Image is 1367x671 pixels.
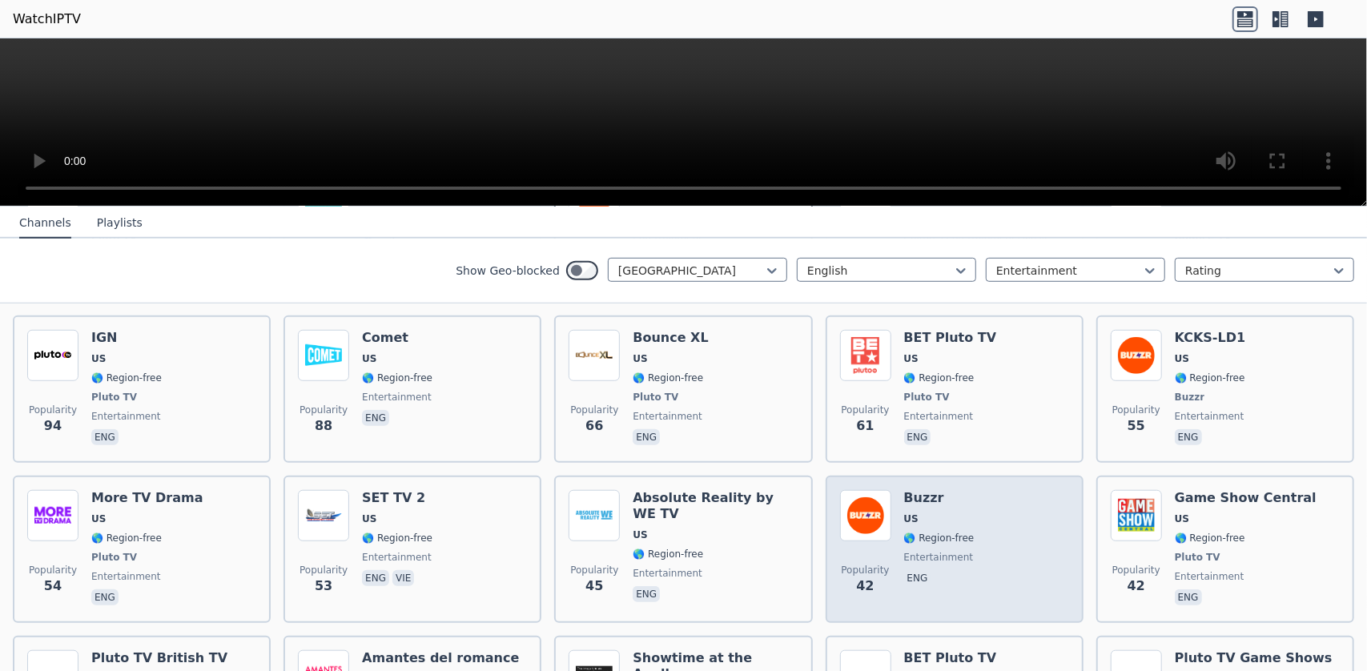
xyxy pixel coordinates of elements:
[904,512,919,525] span: US
[91,532,162,544] span: 🌎 Region-free
[1175,589,1202,605] p: eng
[298,490,349,541] img: SET TV 2
[1112,404,1160,416] span: Popularity
[633,528,647,541] span: US
[91,570,161,583] span: entertainment
[1128,577,1145,596] span: 42
[29,564,77,577] span: Popularity
[904,372,975,384] span: 🌎 Region-free
[362,650,519,666] h6: Amantes del romance
[904,532,975,544] span: 🌎 Region-free
[91,391,137,404] span: Pluto TV
[27,330,78,381] img: IGN
[1175,410,1244,423] span: entertainment
[362,410,389,426] p: eng
[633,330,708,346] h6: Bounce XL
[1112,564,1160,577] span: Popularity
[904,570,931,586] p: eng
[44,416,62,436] span: 94
[1175,352,1189,365] span: US
[362,391,432,404] span: entertainment
[91,551,137,564] span: Pluto TV
[456,263,560,279] label: Show Geo-blocked
[904,330,997,346] h6: BET Pluto TV
[633,410,702,423] span: entertainment
[633,490,798,522] h6: Absolute Reality by WE TV
[569,330,620,381] img: Bounce XL
[1175,512,1189,525] span: US
[904,352,919,365] span: US
[1175,551,1220,564] span: Pluto TV
[904,650,997,666] h6: BET Pluto TV
[1175,650,1333,666] h6: Pluto TV Game Shows
[633,586,660,602] p: eng
[856,577,874,596] span: 42
[362,490,432,506] h6: SET TV 2
[904,551,974,564] span: entertainment
[300,564,348,577] span: Popularity
[91,352,106,365] span: US
[840,490,891,541] img: Buzzr
[97,208,143,239] button: Playlists
[1111,330,1162,381] img: KCKS-LD1
[362,330,432,346] h6: Comet
[91,410,161,423] span: entertainment
[91,372,162,384] span: 🌎 Region-free
[1175,490,1317,506] h6: Game Show Central
[842,564,890,577] span: Popularity
[13,10,81,29] a: WatchIPTV
[91,330,162,346] h6: IGN
[27,490,78,541] img: More TV Drama
[1111,490,1162,541] img: Game Show Central
[91,490,203,506] h6: More TV Drama
[633,548,703,561] span: 🌎 Region-free
[842,404,890,416] span: Popularity
[91,650,227,666] h6: Pluto TV British TV
[362,570,389,586] p: eng
[904,391,950,404] span: Pluto TV
[1175,429,1202,445] p: eng
[1175,372,1245,384] span: 🌎 Region-free
[570,404,618,416] span: Popularity
[570,564,618,577] span: Popularity
[298,330,349,381] img: Comet
[1175,570,1244,583] span: entertainment
[29,404,77,416] span: Popularity
[585,416,603,436] span: 66
[904,429,931,445] p: eng
[91,512,106,525] span: US
[1128,416,1145,436] span: 55
[362,532,432,544] span: 🌎 Region-free
[392,570,414,586] p: vie
[362,352,376,365] span: US
[633,429,660,445] p: eng
[840,330,891,381] img: BET Pluto TV
[569,490,620,541] img: Absolute Reality by WE TV
[633,352,647,365] span: US
[633,391,678,404] span: Pluto TV
[362,551,432,564] span: entertainment
[904,410,974,423] span: entertainment
[19,208,71,239] button: Channels
[1175,330,1246,346] h6: KCKS-LD1
[904,490,975,506] h6: Buzzr
[315,577,332,596] span: 53
[44,577,62,596] span: 54
[856,416,874,436] span: 61
[585,577,603,596] span: 45
[362,512,376,525] span: US
[91,589,119,605] p: eng
[362,372,432,384] span: 🌎 Region-free
[1175,532,1245,544] span: 🌎 Region-free
[315,416,332,436] span: 88
[1175,391,1205,404] span: Buzzr
[633,567,702,580] span: entertainment
[91,429,119,445] p: eng
[300,404,348,416] span: Popularity
[633,372,703,384] span: 🌎 Region-free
